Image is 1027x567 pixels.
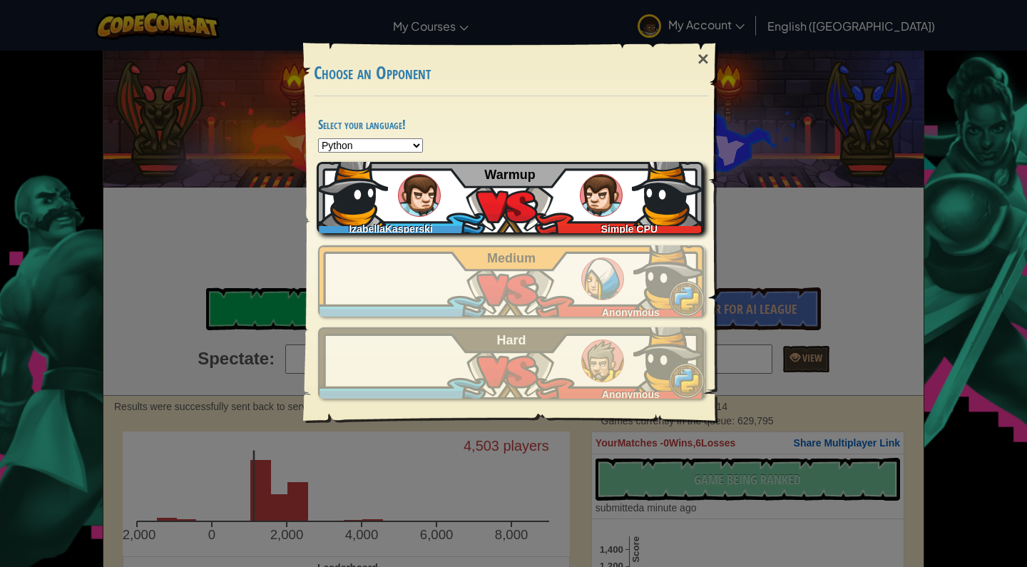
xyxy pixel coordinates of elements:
[602,307,660,318] span: Anonymous
[497,333,526,347] span: Hard
[318,245,705,317] a: Anonymous
[687,39,720,80] div: ×
[487,251,536,265] span: Medium
[318,118,705,131] h4: Select your language!
[602,389,660,400] span: Anonymous
[581,257,624,300] img: humans_ladder_medium.png
[317,155,388,226] img: wLIjwrg7JDqMgAAAABJRU5ErkJggg==
[318,327,705,399] a: Anonymous
[484,168,535,182] span: Warmup
[632,155,703,226] img: wLIjwrg7JDqMgAAAABJRU5ErkJggg==
[349,223,433,235] span: IzabellaKasperski
[633,238,705,310] img: wLIjwrg7JDqMgAAAABJRU5ErkJggg==
[398,174,441,217] img: humans_ladder_tutorial.png
[580,174,623,217] img: humans_ladder_tutorial.png
[633,320,705,392] img: wLIjwrg7JDqMgAAAABJRU5ErkJggg==
[314,63,709,83] h3: Choose an Opponent
[581,339,624,382] img: humans_ladder_hard.png
[318,162,705,233] a: IzabellaKasperskiSimple CPU
[601,223,658,235] span: Simple CPU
